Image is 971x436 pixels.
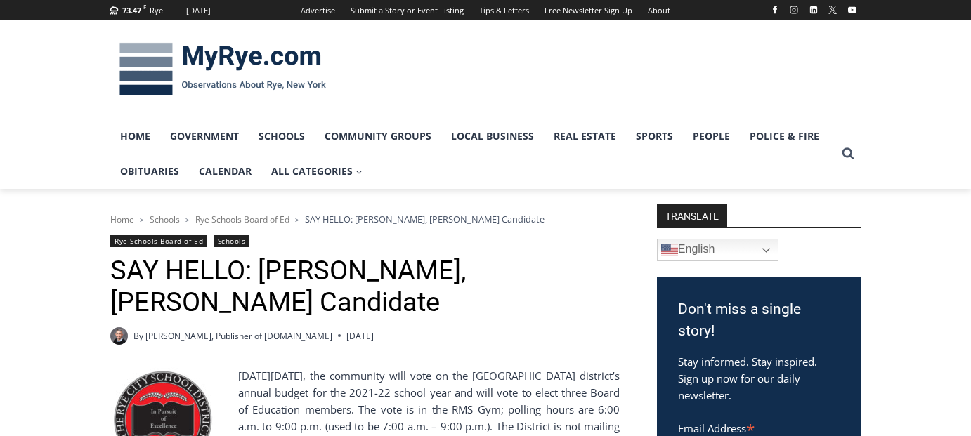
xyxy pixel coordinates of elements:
[657,204,727,227] strong: TRANSLATE
[805,1,822,18] a: Linkedin
[140,215,144,225] span: >
[145,330,332,342] a: [PERSON_NAME], Publisher of [DOMAIN_NAME]
[110,255,620,319] h1: SAY HELLO: [PERSON_NAME], [PERSON_NAME] Candidate
[110,212,620,226] nav: Breadcrumbs
[186,4,211,17] div: [DATE]
[143,3,146,11] span: F
[110,327,128,345] a: Author image
[150,4,163,17] div: Rye
[110,119,160,154] a: Home
[110,154,189,189] a: Obituaries
[544,119,626,154] a: Real Estate
[767,1,783,18] a: Facebook
[261,154,372,189] a: All Categories
[305,213,545,225] span: SAY HELLO: [PERSON_NAME], [PERSON_NAME] Candidate
[271,164,363,179] span: All Categories
[824,1,841,18] a: X
[110,119,835,190] nav: Primary Navigation
[346,329,374,343] time: [DATE]
[110,213,134,225] a: Home
[160,119,249,154] a: Government
[249,119,315,154] a: Schools
[185,215,190,225] span: >
[678,353,840,404] p: Stay informed. Stay inspired. Sign up now for our daily newsletter.
[214,235,250,247] a: Schools
[122,5,141,15] span: 73.47
[133,329,143,343] span: By
[683,119,740,154] a: People
[626,119,683,154] a: Sports
[195,213,289,225] a: Rye Schools Board of Ed
[786,1,802,18] a: Instagram
[844,1,861,18] a: YouTube
[740,119,829,154] a: Police & Fire
[657,239,778,261] a: English
[315,119,441,154] a: Community Groups
[661,242,678,258] img: en
[441,119,544,154] a: Local Business
[678,298,840,343] h3: Don't miss a single story!
[189,154,261,189] a: Calendar
[150,213,180,225] a: Schools
[835,141,861,166] button: View Search Form
[110,235,207,247] a: Rye Schools Board of Ed
[295,215,299,225] span: >
[110,33,335,106] img: MyRye.com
